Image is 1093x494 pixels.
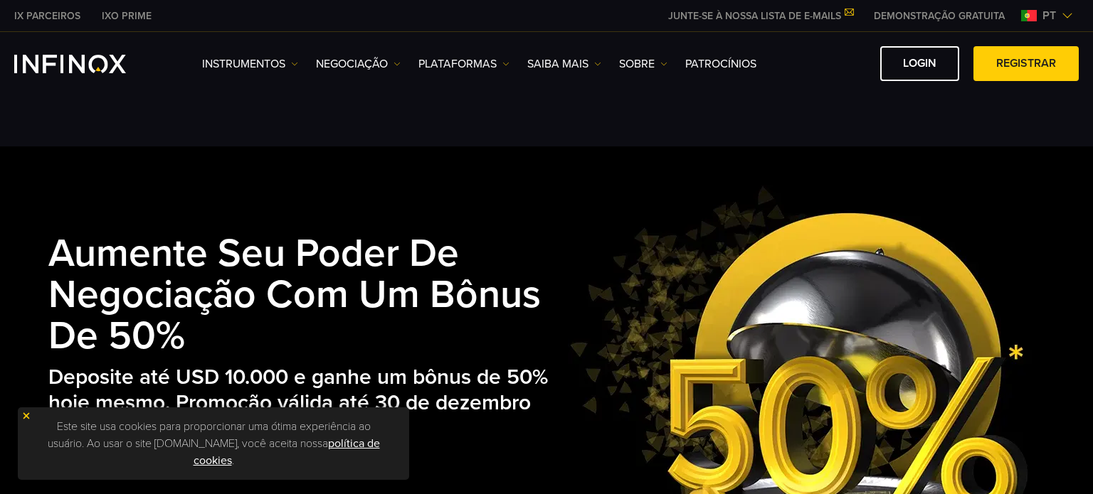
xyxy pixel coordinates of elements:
strong: Aumente seu poder de negociação com um bônus de 50% [48,230,541,360]
h2: Deposite até USD 10.000 e ganhe um bônus de 50% hoje mesmo. Promoção válida até 30 de dezembro de... [48,365,555,443]
span: pt [1037,7,1062,24]
a: Instrumentos [202,55,298,73]
a: INFINOX MENU [863,9,1015,23]
a: Registrar [973,46,1079,81]
a: Login [880,46,959,81]
a: INFINOX [4,9,91,23]
a: JUNTE-SE À NOSSA LISTA DE E-MAILS [658,10,863,22]
a: INFINOX [91,9,162,23]
a: INFINOX Logo [14,55,159,73]
img: yellow close icon [21,411,31,421]
a: NEGOCIAÇÃO [316,55,401,73]
a: SOBRE [619,55,667,73]
a: Patrocínios [685,55,756,73]
p: Este site usa cookies para proporcionar uma ótima experiência ao usuário. Ao usar o site [DOMAIN_... [25,414,402,473]
a: PLATAFORMAS [418,55,509,73]
a: Saiba mais [527,55,601,73]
